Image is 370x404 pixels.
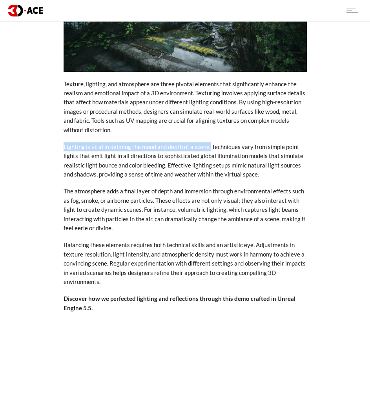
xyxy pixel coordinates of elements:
[8,5,43,16] img: logo dark
[64,295,295,311] strong: Discover how we perfected lighting and reflections through this demo crafted in Unreal Engine 5.5.
[64,187,307,233] p: The atmosphere adds a final layer of depth and immersion through environmental effects such as fo...
[64,80,307,135] p: Texture, lighting, and atmosphere are three pivotal elements that significantly enhance the reali...
[64,240,307,286] p: Balancing these elements requires both technical skills and an artistic eye. Adjustments in textu...
[64,142,307,179] p: Lighting is vital in defining the mood and depth of a scene. Techniques vary from simple point li...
